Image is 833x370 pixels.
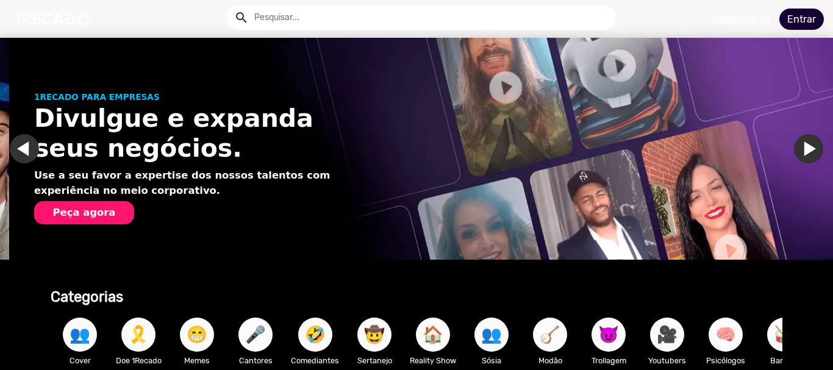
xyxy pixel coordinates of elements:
p: 1RECADO PARA EMPRESAS [34,91,367,103]
button: 🪕 [533,318,567,352]
span: 😁 [187,318,207,352]
span: 🪕 [540,318,560,352]
span: 🧠 [715,318,736,352]
span: 👥 [481,318,502,352]
span: 😈 [598,318,619,352]
p: Modão [527,355,573,366]
button: 🤣 [298,318,332,352]
button: 🥁 [767,318,801,352]
button: 🧠 [709,318,743,352]
p: Doe 1Recado [115,355,162,366]
p: Sertanejo [351,355,398,366]
span: 🎤 [245,318,266,352]
p: Memes [174,355,220,366]
h1: Divulgue e expanda seus negócios. [34,104,367,163]
p: Trollagem [585,355,632,366]
button: 🏠 [416,318,450,352]
button: 🤠 [357,318,391,352]
p: Use a seu favor a expertise dos nossos talentos com experiência no meio corporativo. [34,168,367,198]
a: Ir para o próximo slide [803,134,832,163]
button: 👥 [474,318,509,352]
span: 🏠 [423,318,443,352]
p: Comediantes [291,355,339,366]
span: 👥 [70,318,90,352]
span: 🤣 [305,318,326,352]
span: 🤠 [364,318,385,352]
span: 🎥 [657,318,677,352]
button: 😁 [180,318,214,352]
button: 🎤 [238,318,273,352]
b: Categorias [51,288,123,305]
button: 😈 [592,318,626,352]
p: Cover [57,355,103,366]
a: Ir para o slide anterior [19,134,48,163]
p: Cantores [232,355,279,366]
u: Cadastre-se [713,13,770,24]
a: Entrar [779,9,824,30]
input: Pesquisar... [245,5,616,30]
mat-icon: Example home icon [234,10,249,25]
span: 🎗️ [128,318,149,352]
p: Youtubers [644,355,690,366]
button: Peça agora [34,201,134,224]
p: Sósia [468,355,515,366]
button: 🎗️ [121,318,156,352]
button: Example home icon [230,6,251,27]
p: Reality Show [410,355,456,366]
span: 🥁 [774,318,795,352]
p: Bandas [761,355,807,366]
p: Psicólogos [703,355,749,366]
button: 👥 [63,318,97,352]
button: 🎥 [650,318,684,352]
